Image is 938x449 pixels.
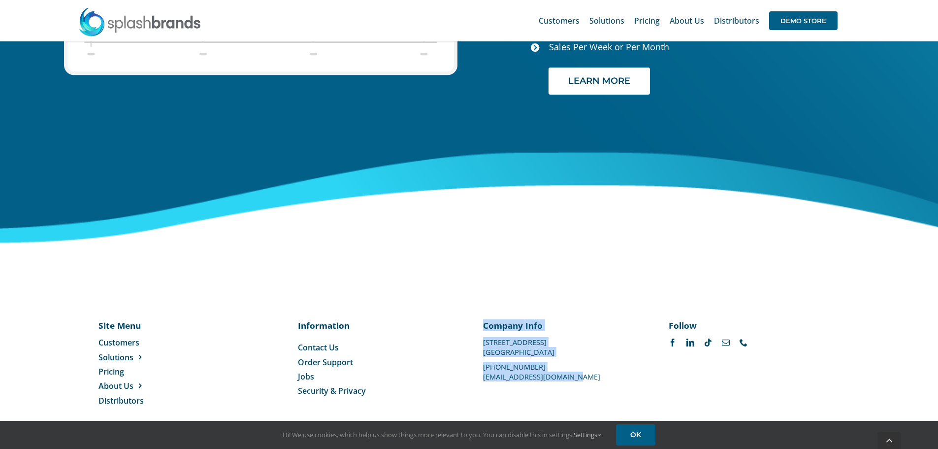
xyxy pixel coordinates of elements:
[298,342,455,397] nav: Menu
[568,76,630,86] span: LEARN MORE
[98,352,133,363] span: Solutions
[714,5,759,36] a: Distributors
[714,17,759,25] span: Distributors
[740,339,747,346] a: phone
[539,5,838,36] nav: Main Menu Sticky
[634,5,660,36] a: Pricing
[539,5,580,36] a: Customers
[98,337,198,406] nav: Menu
[298,357,455,368] a: Order Support
[549,41,669,53] span: Sales Per Week or Per Month
[574,430,601,439] a: Settings
[298,385,455,396] a: Security & Privacy
[298,357,353,368] span: Order Support
[669,339,677,346] a: facebook
[616,424,655,446] a: OK
[298,342,339,353] span: Contact Us
[98,337,139,348] span: Customers
[686,339,694,346] a: linkedin
[722,339,730,346] a: mail
[298,385,366,396] span: Security & Privacy
[98,366,198,377] a: Pricing
[549,68,650,95] a: LEARN MORE
[98,337,198,348] a: Customers
[98,380,198,391] a: About Us
[769,5,838,36] a: DEMO STORE
[298,319,455,331] p: Information
[539,17,580,25] span: Customers
[98,395,144,406] span: Distributors
[704,339,712,346] a: tiktok
[98,380,133,391] span: About Us
[634,17,660,25] span: Pricing
[483,319,640,331] p: Company Info
[283,430,601,439] span: Hi! We use cookies, which help us show things more relevant to you. You can disable this in setti...
[298,371,314,382] span: Jobs
[298,371,455,382] a: Jobs
[98,395,198,406] a: Distributors
[769,11,838,30] span: DEMO STORE
[298,342,455,353] a: Contact Us
[589,17,624,25] span: Solutions
[98,319,198,331] p: Site Menu
[98,366,124,377] span: Pricing
[78,7,201,36] img: SplashBrands.com Logo
[98,352,198,363] a: Solutions
[669,319,826,331] p: Follow
[670,17,704,25] span: About Us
